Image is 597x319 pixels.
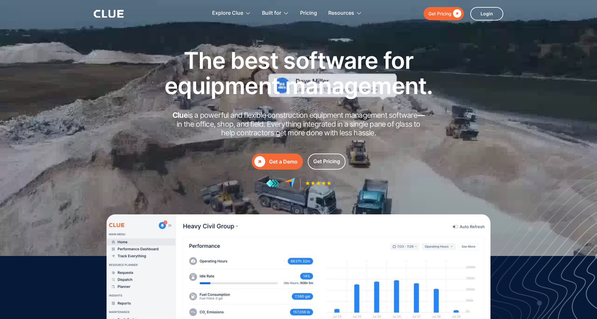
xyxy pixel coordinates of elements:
[266,179,279,187] img: reviews at getapp
[306,181,331,185] img: Five-star rating icon
[308,154,346,170] a: Get Pricing
[155,48,442,98] h1: The best software for equipment management.
[171,111,426,138] h2: is a powerful and flexible construction equipment management software in the office, shop, and fi...
[470,7,503,20] a: Login
[172,111,188,120] strong: Clue
[418,111,425,120] strong: —
[262,3,289,23] div: Built for
[424,7,464,20] a: Get Pricing
[269,158,298,166] div: Get a Demo
[451,10,461,18] div: 
[313,157,340,165] div: Get Pricing
[284,178,295,189] img: reviews at capterra
[328,3,362,23] div: Resources
[252,154,303,170] a: Get a Demo
[300,3,317,23] a: Pricing
[262,3,281,23] div: Built for
[254,156,265,167] div: 
[212,3,251,23] div: Explore Clue
[328,3,354,23] div: Resources
[212,3,243,23] div: Explore Clue
[428,10,451,18] div: Get Pricing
